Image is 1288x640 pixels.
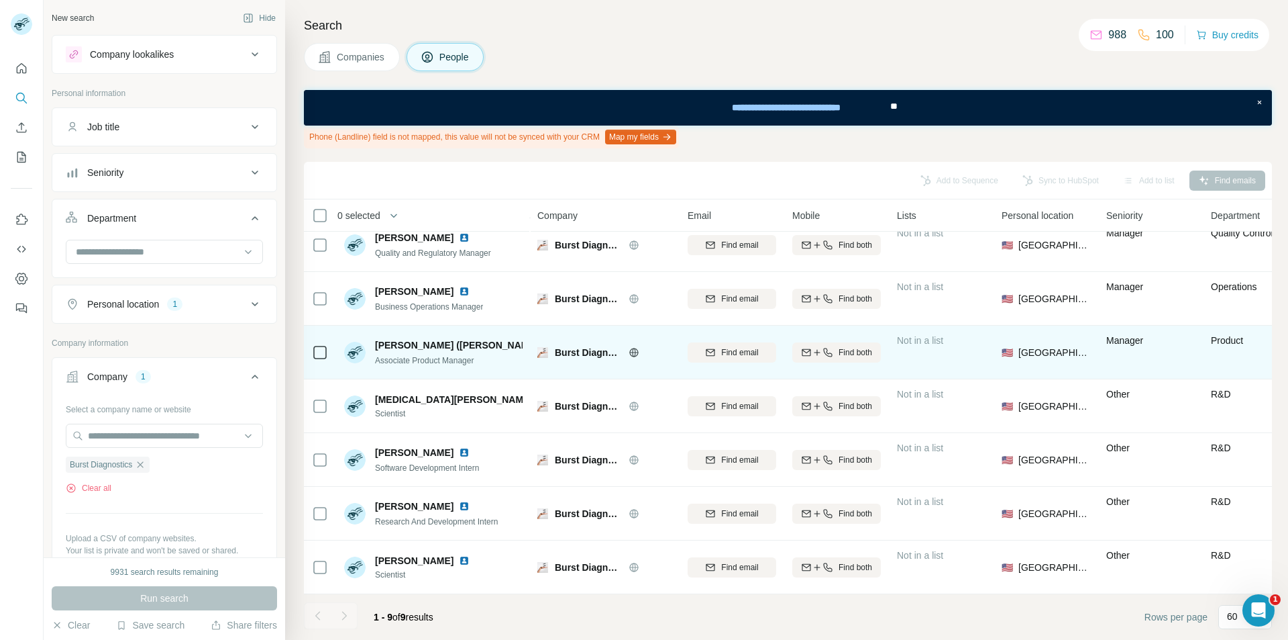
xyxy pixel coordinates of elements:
[897,389,943,400] span: Not in a list
[1211,389,1231,400] span: R&D
[1018,238,1090,252] span: [GEOGRAPHIC_DATA]
[555,453,622,467] span: Burst Diagnostics
[1211,443,1231,453] span: R&D
[375,408,523,420] span: Scientist
[1211,281,1256,292] span: Operations
[1018,346,1090,359] span: [GEOGRAPHIC_DATA]
[90,48,174,61] div: Company lookalikes
[1002,400,1013,413] span: 🇺🇸
[839,454,872,466] span: Find both
[375,248,491,258] span: Quality and Regulatory Manager
[1270,594,1281,605] span: 1
[537,401,548,412] img: Logo of Burst Diagnostics
[839,561,872,574] span: Find both
[1002,507,1013,520] span: 🇺🇸
[688,557,776,578] button: Find email
[1002,209,1073,222] span: Personal location
[839,508,872,520] span: Find both
[688,396,776,416] button: Find email
[688,289,776,309] button: Find email
[792,504,881,524] button: Find both
[721,400,758,412] span: Find email
[136,371,151,383] div: 1
[721,347,758,359] span: Find email
[459,555,470,566] img: LinkedIn logo
[1106,389,1130,400] span: Other
[11,267,32,291] button: Dashboard
[1211,550,1231,561] span: R&D
[897,228,943,238] span: Not in a list
[11,116,32,140] button: Enrich CSV
[1196,26,1258,44] button: Buy credits
[1018,561,1090,574] span: [GEOGRAPHIC_DATA]
[52,87,277,99] p: Personal information
[87,120,119,134] div: Job title
[52,619,90,632] button: Clear
[439,50,470,64] span: People
[1106,550,1130,561] span: Other
[792,396,881,416] button: Find both
[537,455,548,465] img: Logo of Burst Diagnostics
[1106,443,1130,453] span: Other
[375,285,453,298] span: [PERSON_NAME]
[66,545,263,557] p: Your list is private and won't be saved or shared.
[52,12,94,24] div: New search
[1108,27,1126,43] p: 988
[897,335,943,346] span: Not in a list
[374,612,392,623] span: 1 - 9
[839,347,872,359] span: Find both
[1002,238,1013,252] span: 🇺🇸
[1018,507,1090,520] span: [GEOGRAPHIC_DATA]
[1211,209,1260,222] span: Department
[375,338,541,352] span: [PERSON_NAME] ([PERSON_NAME])
[792,342,881,363] button: Find both
[344,396,366,417] img: Avatar
[52,361,276,398] button: Company1
[52,288,276,320] button: Personal location1
[375,500,453,513] span: [PERSON_NAME]
[52,156,276,189] button: Seniority
[344,288,366,310] img: Avatar
[116,619,184,632] button: Save search
[688,342,776,363] button: Find email
[392,612,400,623] span: of
[555,346,622,359] span: Burst Diagnostics
[721,239,758,251] span: Find email
[11,56,32,81] button: Quick start
[233,8,285,28] button: Hide
[839,400,872,412] span: Find both
[897,550,943,561] span: Not in a list
[87,298,159,311] div: Personal location
[1002,561,1013,574] span: 🇺🇸
[375,569,475,581] span: Scientist
[537,508,548,519] img: Logo of Burst Diagnostics
[792,450,881,470] button: Find both
[375,393,533,406] span: [MEDICAL_DATA][PERSON_NAME]
[375,356,474,365] span: Associate Product Manager
[11,13,32,35] img: Avatar
[1002,346,1013,359] span: 🇺🇸
[459,232,470,243] img: LinkedIn logo
[537,293,548,304] img: Logo of Burst Diagnostics
[400,612,406,623] span: 9
[1211,228,1273,238] span: Quality Control
[792,209,820,222] span: Mobile
[11,237,32,261] button: Use Surfe API
[897,496,943,507] span: Not in a list
[1242,594,1275,627] iframe: Intercom live chat
[897,209,916,222] span: Lists
[839,239,872,251] span: Find both
[555,238,622,252] span: Burst Diagnostics
[167,298,182,310] div: 1
[1018,292,1090,306] span: [GEOGRAPHIC_DATA]
[66,482,111,494] button: Clear all
[344,342,366,363] img: Avatar
[721,561,758,574] span: Find email
[688,504,776,524] button: Find email
[897,443,943,453] span: Not in a list
[87,166,123,179] div: Seniority
[304,16,1272,35] h4: Search
[375,302,483,312] span: Business Operations Manager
